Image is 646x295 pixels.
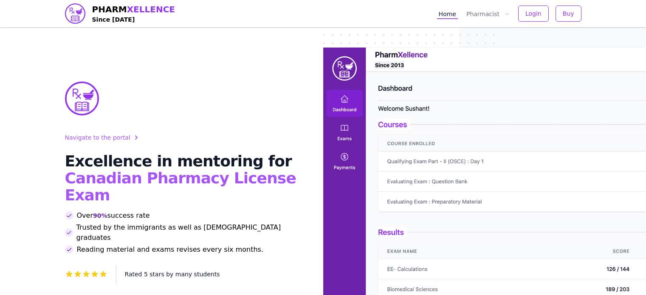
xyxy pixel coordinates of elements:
span: XELLENCE [127,4,175,14]
span: Login [525,9,542,18]
span: PHARM [92,3,175,15]
button: Buy [556,6,581,22]
span: Reading material and exams revises every six months. [77,244,264,255]
span: 90% [93,211,107,220]
button: Pharmacist [465,8,511,19]
img: PharmXellence logo [65,3,85,24]
span: Trusted by the immigrants as well as [DEMOGRAPHIC_DATA] graduates [76,222,303,243]
span: Navigate to the portal [65,133,130,142]
button: Login [518,6,549,22]
span: Rated 5 stars by many students [125,271,220,278]
span: Canadian Pharmacy License Exam [65,169,296,204]
img: PharmXellence Logo [65,81,99,115]
h4: Since [DATE] [92,15,175,24]
span: Excellence in mentoring for [65,152,292,170]
a: Home [437,8,458,19]
span: Buy [563,9,574,18]
span: Over success rate [77,211,150,221]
